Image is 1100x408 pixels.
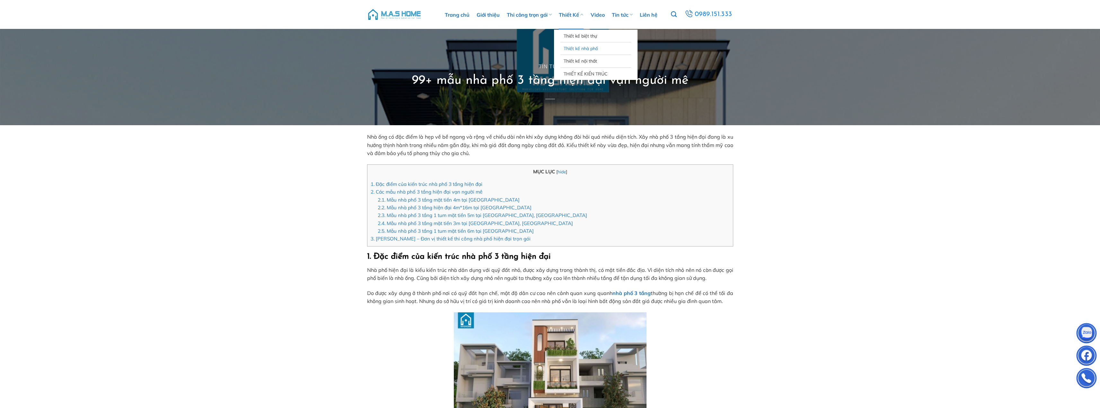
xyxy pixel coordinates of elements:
[371,236,531,242] a: 3. [PERSON_NAME] – Đơn vị thiết kế thi công nhà phố hiện đại trọn gói
[371,168,730,176] p: MỤC LỤC
[564,68,628,80] a: THIẾT KẾ KIẾN TRÚC
[612,290,651,296] a: nhà phố 3 tầng
[558,169,566,174] a: hide
[378,220,573,226] a: 2.4. Mẫu nhà phố 3 tầng mặt tiền 3m tại [GEOGRAPHIC_DATA], [GEOGRAPHIC_DATA]
[671,8,677,21] a: Tìm kiếm
[367,267,733,282] span: Nhà phố hiện đại là kiểu kiến trúc nhà dân dụng với quỹ đất nhỏ, được xây dựng trong thành thị, c...
[371,181,482,187] a: 1. Đặc điểm của kiến trúc nhà phố 3 tầng hiện đại
[1077,369,1096,389] img: Phone
[412,72,689,89] h1: 99+ mẫu nhà phố 3 tầng hiện đại vạn người mê
[378,212,587,218] a: 2.3. Mẫu nhà phố 3 tầng 1 tum mặt tiền 5m tại [GEOGRAPHIC_DATA], [GEOGRAPHIC_DATA]
[367,290,733,305] span: Do được xây dựng ở thành phố nơi có quỹ đất hạn chế, mật độ dân cư cao nên cảnh quan xung quanh t...
[367,134,733,156] span: Nhà ống có đặc điểm là hẹp về bề ngang và rộng về chiều dài nên khi xây dựng không đòi hỏi quá nh...
[684,9,733,20] a: 0989.151.333
[556,169,558,174] span: [
[378,204,532,211] a: 2.2. Mẫu nhà phố 3 tầng hiện đại 4m*16m tại [GEOGRAPHIC_DATA]
[1077,347,1096,366] img: Facebook
[371,189,482,195] a: 2. Các mẫu nhà phố 3 tầng hiện đại vạn người mê
[539,64,561,69] a: Tin tức
[367,253,551,261] strong: 1. Đặc điểm của kiến trúc nhà phố 3 tầng hiện đại
[566,169,567,174] span: ]
[564,55,628,67] a: Thiết kế nội thất
[1077,325,1096,344] img: Zalo
[564,42,628,55] a: Thiết kế nhà phố
[367,5,422,24] img: M.A.S HOME – Tổng Thầu Thiết Kế Và Xây Nhà Trọn Gói
[378,197,520,203] a: 2.1. Mẫu nhà phố 3 tầng mặt tiền 4m tại [GEOGRAPHIC_DATA]
[695,9,732,20] span: 0989.151.333
[378,228,534,234] a: 2.5. Mẫu nhà phố 3 tầng 1 tum mặt tiền 6m tại [GEOGRAPHIC_DATA]
[564,30,628,42] a: Thiết kế biệt thự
